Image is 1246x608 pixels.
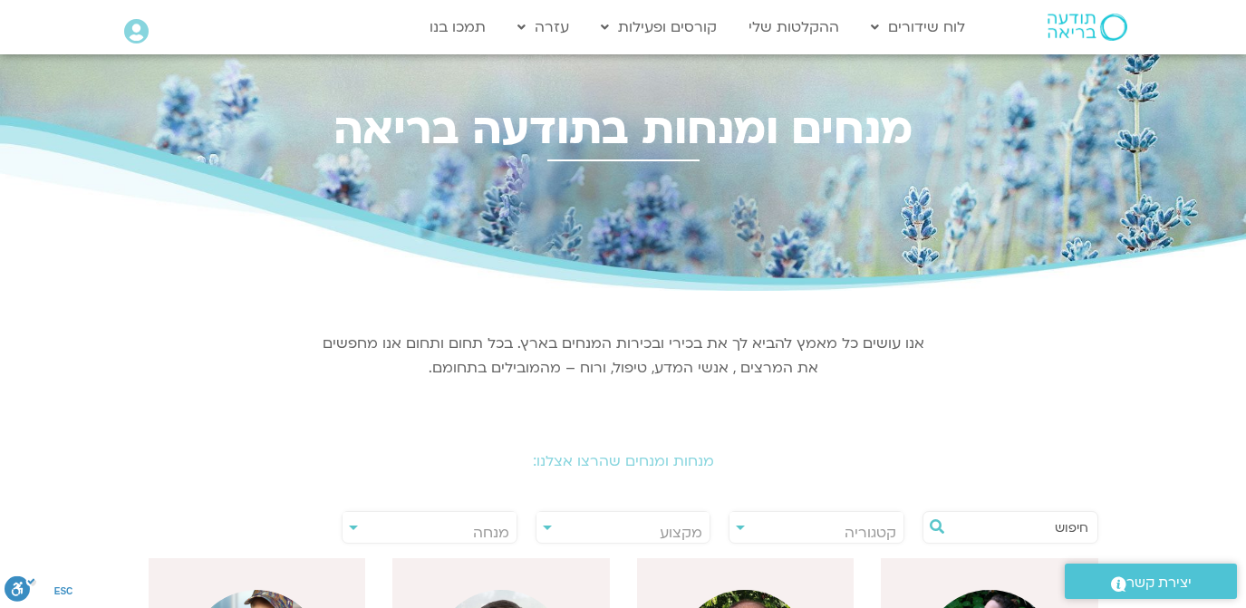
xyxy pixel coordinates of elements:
[1065,564,1237,599] a: יצירת קשר
[116,453,1131,469] h2: מנחות ומנחים שהרצו אצלנו:
[862,10,974,44] a: לוח שידורים
[739,10,848,44] a: ההקלטות שלי
[845,523,896,543] span: קטגוריה
[1126,571,1192,595] span: יצירת קשר
[951,512,1088,543] input: חיפוש
[660,523,702,543] span: מקצוע
[320,332,927,381] p: אנו עושים כל מאמץ להביא לך את בכירי ובכירות המנחים בארץ. בכל תחום ותחום אנו מחפשים את המרצים , אנ...
[116,104,1131,154] h2: מנחים ומנחות בתודעה בריאה
[508,10,578,44] a: עזרה
[1048,14,1127,41] img: תודעה בריאה
[420,10,495,44] a: תמכו בנו
[592,10,726,44] a: קורסים ופעילות
[473,523,509,543] span: מנחה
